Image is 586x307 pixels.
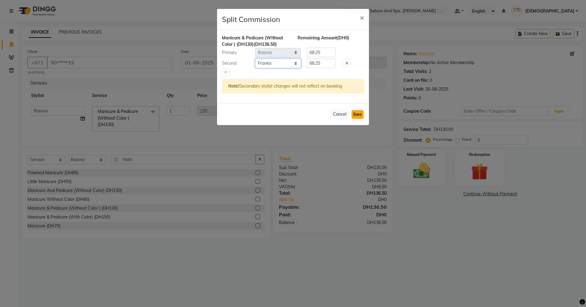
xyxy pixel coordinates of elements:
button: Cancel [330,110,349,119]
button: Close [355,9,369,26]
div: Second [217,60,255,67]
h4: Split Commission [222,14,280,25]
span: × [360,13,364,22]
span: Manicure & Pedicure (Without Color ) (DH130) [222,35,283,47]
div: Primary [217,49,255,56]
strong: Note! [228,83,239,89]
span: (DH136.50) [254,42,277,47]
button: Save [352,110,364,119]
span: Remaining Amount [298,35,337,41]
div: Secondary stylist changes will not reflect on booking [222,79,364,93]
span: (DH0) [337,35,349,41]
